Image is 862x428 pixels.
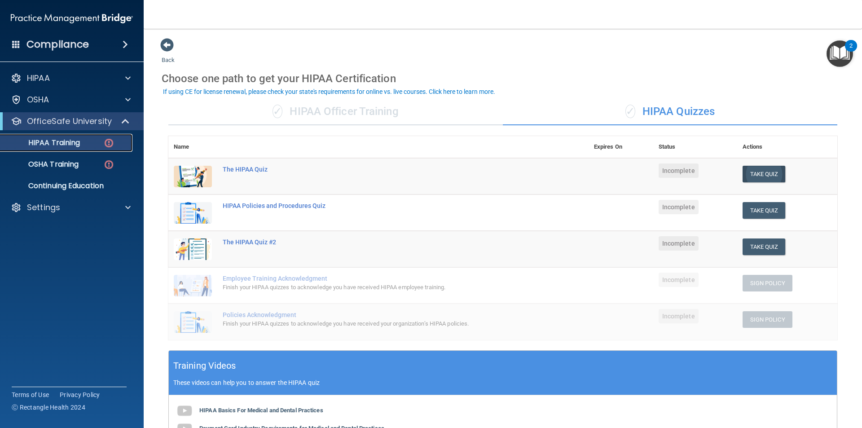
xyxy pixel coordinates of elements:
h5: Training Videos [173,358,236,374]
img: PMB logo [11,9,133,27]
p: OSHA [27,94,49,105]
p: These videos can help you to answer the HIPAA quiz [173,379,832,386]
a: Back [162,46,175,63]
span: ✓ [273,105,282,118]
div: HIPAA Officer Training [168,98,503,125]
span: Incomplete [659,236,699,251]
div: HIPAA Quizzes [503,98,837,125]
th: Expires On [589,136,653,158]
button: Sign Policy [743,275,792,291]
a: OSHA [11,94,131,105]
img: danger-circle.6113f641.png [103,159,114,170]
div: Employee Training Acknowledgment [223,275,544,282]
th: Actions [737,136,837,158]
p: OfficeSafe University [27,116,112,127]
p: Settings [27,202,60,213]
p: OSHA Training [6,160,79,169]
th: Status [653,136,737,158]
a: OfficeSafe University [11,116,130,127]
span: Incomplete [659,163,699,178]
iframe: Drift Widget Chat Controller [707,364,851,400]
div: Choose one path to get your HIPAA Certification [162,66,844,92]
button: Take Quiz [743,202,786,219]
h4: Compliance [26,38,89,51]
span: Incomplete [659,200,699,214]
button: Sign Policy [743,311,792,328]
span: ✓ [625,105,635,118]
a: Privacy Policy [60,390,100,399]
p: Continuing Education [6,181,128,190]
a: Settings [11,202,131,213]
div: The HIPAA Quiz [223,166,544,173]
p: HIPAA [27,73,50,84]
img: danger-circle.6113f641.png [103,137,114,149]
span: Incomplete [659,309,699,323]
div: The HIPAA Quiz #2 [223,238,544,246]
span: Ⓒ Rectangle Health 2024 [12,403,85,412]
button: Open Resource Center, 2 new notifications [827,40,853,67]
p: HIPAA Training [6,138,80,147]
button: Take Quiz [743,238,786,255]
b: HIPAA Basics For Medical and Dental Practices [199,407,323,414]
a: Terms of Use [12,390,49,399]
span: Incomplete [659,273,699,287]
div: Finish your HIPAA quizzes to acknowledge you have received your organization’s HIPAA policies. [223,318,544,329]
button: Take Quiz [743,166,786,182]
div: If using CE for license renewal, please check your state's requirements for online vs. live cours... [163,88,495,95]
th: Name [168,136,217,158]
div: HIPAA Policies and Procedures Quiz [223,202,544,209]
button: If using CE for license renewal, please check your state's requirements for online vs. live cours... [162,87,497,96]
img: gray_youtube_icon.38fcd6cc.png [176,402,194,420]
div: Finish your HIPAA quizzes to acknowledge you have received HIPAA employee training. [223,282,544,293]
div: 2 [849,46,853,57]
a: HIPAA [11,73,131,84]
div: Policies Acknowledgment [223,311,544,318]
